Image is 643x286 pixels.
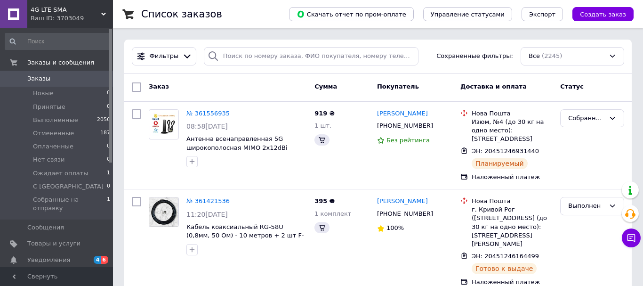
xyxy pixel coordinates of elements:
[186,135,289,160] a: Антенна всенаправленная 5G широкополосная MIMO 2x12dBi (2xTS9, 2х300см, 600-6000 MHz)
[522,7,563,21] button: Экспорт
[472,205,553,248] div: г. Кривой Рог ([STREET_ADDRESS] (до 30 кг на одно место): [STREET_ADDRESS][PERSON_NAME]
[472,109,553,118] div: Нова Пошта
[107,142,110,151] span: 0
[149,109,179,139] a: Фото товару
[431,11,505,18] span: Управление статусами
[107,89,110,98] span: 0
[107,196,110,212] span: 1
[33,89,54,98] span: Новые
[314,83,337,90] span: Сумма
[472,253,539,260] span: ЭН: 20451246164499
[27,256,70,264] span: Уведомления
[542,52,562,59] span: (2245)
[472,147,539,155] span: ЭН: 20451246931440
[563,10,634,17] a: Создать заказ
[33,142,73,151] span: Оплаченные
[204,47,418,65] input: Поиск по номеру заказа, ФИО покупателя, номеру телефона, Email, номеру накладной
[314,110,335,117] span: 919 ₴
[580,11,626,18] span: Создать заказ
[31,6,101,14] span: 4G LTE SMA
[377,109,428,118] a: [PERSON_NAME]
[33,129,74,138] span: Отмененные
[460,83,527,90] span: Доставка и оплата
[186,223,304,248] a: Кабель коаксиальный RG-58U (0,8мм, 50 Ом) - 10 метров + 2 шт F-разъема
[150,52,179,61] span: Фильтры
[377,83,419,90] span: Покупатель
[377,197,428,206] a: [PERSON_NAME]
[149,83,169,90] span: Заказ
[568,201,605,211] div: Выполнен
[472,118,553,144] div: Изюм, №4 (до 30 кг на одно место): [STREET_ADDRESS]
[27,239,80,248] span: Товары и услуги
[314,210,351,217] span: 1 комплект
[472,197,553,205] div: Нова Пошта
[31,14,113,23] div: Ваш ID: 3703049
[97,116,110,124] span: 2056
[141,8,222,20] h1: Список заказов
[377,210,433,217] span: [PHONE_NUMBER]
[27,223,64,232] span: Сообщения
[107,155,110,164] span: 0
[377,122,433,129] span: [PHONE_NUMBER]
[314,197,335,204] span: 395 ₴
[33,116,78,124] span: Выполненные
[107,182,110,191] span: 0
[33,182,104,191] span: С [GEOGRAPHIC_DATA]
[289,7,414,21] button: Скачать отчет по пром-оплате
[33,196,107,212] span: Собранные на отправку
[33,169,88,178] span: Ожидает оплаты
[297,10,406,18] span: Скачать отчет по пром-оплате
[572,7,634,21] button: Создать заказ
[149,197,179,227] a: Фото товару
[186,211,228,218] span: 11:20[DATE]
[314,122,331,129] span: 1 шт.
[472,263,537,274] div: Готово к выдаче
[101,256,108,264] span: 6
[33,155,64,164] span: Нет связи
[472,158,528,169] div: Планируемый
[94,256,101,264] span: 4
[186,123,228,130] span: 08:58[DATE]
[529,11,555,18] span: Экспорт
[33,103,65,111] span: Принятые
[5,33,111,50] input: Поиск
[186,197,230,204] a: № 361421536
[186,110,230,117] a: № 361556935
[386,224,404,231] span: 100%
[386,137,430,144] span: Без рейтинга
[622,229,641,247] button: Чат с покупателем
[107,103,110,111] span: 0
[149,113,178,136] img: Фото товару
[423,7,512,21] button: Управление статусами
[27,74,50,83] span: Заказы
[27,58,94,67] span: Заказы и сообщения
[472,173,553,181] div: Наложенный платеж
[529,52,540,61] span: Все
[149,197,178,227] img: Фото товару
[100,129,110,138] span: 187
[107,169,110,178] span: 1
[436,52,513,61] span: Сохраненные фильтры:
[568,114,605,123] div: Собранные на отправку
[560,83,584,90] span: Статус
